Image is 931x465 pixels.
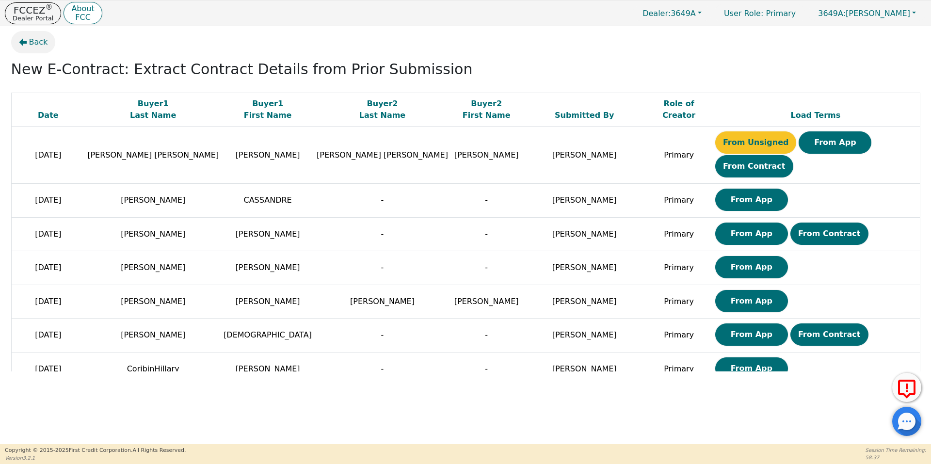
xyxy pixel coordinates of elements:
[522,217,646,251] td: [PERSON_NAME]
[11,352,85,386] td: [DATE]
[715,223,788,245] button: From App
[71,5,94,13] p: About
[381,330,384,339] span: -
[29,36,48,48] span: Back
[132,447,186,453] span: All Rights Reserved.
[127,364,179,373] span: CoribinHillary
[64,2,102,25] button: AboutFCC
[381,263,384,272] span: -
[522,352,646,386] td: [PERSON_NAME]
[646,352,711,386] td: Primary
[485,263,488,272] span: -
[71,14,94,21] p: FCC
[715,131,797,154] button: From Unsigned
[11,184,85,218] td: [DATE]
[236,263,300,272] span: [PERSON_NAME]
[646,127,711,184] td: Primary
[453,98,520,121] div: Buyer 2 First Name
[866,454,926,461] p: 58:37
[522,184,646,218] td: [PERSON_NAME]
[236,150,300,160] span: [PERSON_NAME]
[121,263,185,272] span: [PERSON_NAME]
[799,131,871,154] button: From App
[522,251,646,285] td: [PERSON_NAME]
[818,9,846,18] span: 3649A:
[121,229,185,239] span: [PERSON_NAME]
[646,285,711,319] td: Primary
[11,127,85,184] td: [DATE]
[14,110,83,121] div: Date
[121,195,185,205] span: [PERSON_NAME]
[5,447,186,455] p: Copyright © 2015- 2025 First Credit Corporation.
[13,5,53,15] p: FCCEZ
[236,364,300,373] span: [PERSON_NAME]
[818,9,910,18] span: [PERSON_NAME]
[646,184,711,218] td: Primary
[46,3,53,12] sup: ®
[632,6,712,21] button: Dealer:3649A
[317,98,448,121] div: Buyer 2 Last Name
[11,285,85,319] td: [DATE]
[224,98,312,121] div: Buyer 1 First Name
[121,330,185,339] span: [PERSON_NAME]
[485,364,488,373] span: -
[236,229,300,239] span: [PERSON_NAME]
[642,9,696,18] span: 3649A
[715,323,788,346] button: From App
[522,127,646,184] td: [PERSON_NAME]
[87,98,219,121] div: Buyer 1 Last Name
[525,110,644,121] div: Submitted By
[724,9,763,18] span: User Role :
[485,330,488,339] span: -
[646,217,711,251] td: Primary
[715,290,788,312] button: From App
[5,454,186,462] p: Version 3.2.1
[892,373,921,402] button: Report Error to FCC
[350,297,415,306] span: [PERSON_NAME]
[808,6,926,21] button: 3649A:[PERSON_NAME]
[646,319,711,353] td: Primary
[642,9,671,18] span: Dealer:
[715,155,793,177] button: From Contract
[5,2,61,24] button: FCCEZ®Dealer Portal
[454,297,519,306] span: [PERSON_NAME]
[381,229,384,239] span: -
[236,297,300,306] span: [PERSON_NAME]
[224,330,312,339] span: [DEMOGRAPHIC_DATA]
[11,61,920,78] h2: New E-Contract: Extract Contract Details from Prior Submission
[715,256,788,278] button: From App
[522,319,646,353] td: [PERSON_NAME]
[866,447,926,454] p: Session Time Remaining:
[790,323,868,346] button: From Contract
[715,189,788,211] button: From App
[485,229,488,239] span: -
[11,319,85,353] td: [DATE]
[121,297,185,306] span: [PERSON_NAME]
[714,110,917,121] div: Load Terms
[11,217,85,251] td: [DATE]
[13,15,53,21] p: Dealer Portal
[715,357,788,380] button: From App
[11,251,85,285] td: [DATE]
[790,223,868,245] button: From Contract
[649,98,709,121] div: Role of Creator
[87,150,219,160] span: [PERSON_NAME] [PERSON_NAME]
[381,195,384,205] span: -
[522,285,646,319] td: [PERSON_NAME]
[485,195,488,205] span: -
[317,150,448,160] span: [PERSON_NAME] [PERSON_NAME]
[714,4,805,23] a: User Role: Primary
[714,4,805,23] p: Primary
[11,31,56,53] button: Back
[381,364,384,373] span: -
[646,251,711,285] td: Primary
[243,195,291,205] span: CASSANDRE
[454,150,519,160] span: [PERSON_NAME]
